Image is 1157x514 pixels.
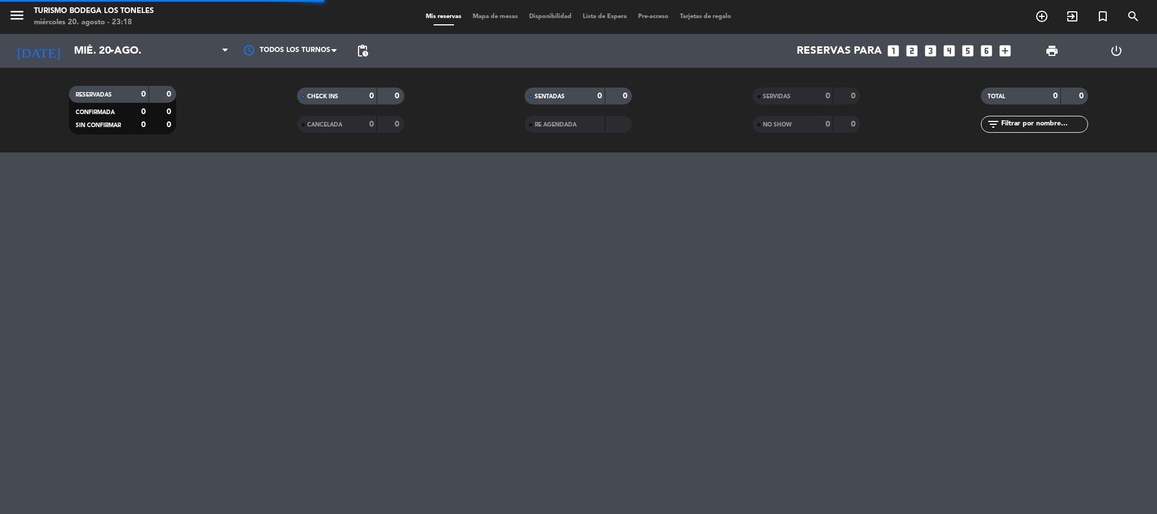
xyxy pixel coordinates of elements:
[167,108,173,116] strong: 0
[905,43,919,58] i: looks_two
[1127,10,1140,23] i: search
[141,108,146,116] strong: 0
[1110,44,1123,58] i: power_settings_new
[1096,10,1110,23] i: turned_in_not
[523,14,577,20] span: Disponibilidad
[76,92,112,98] span: RESERVADAS
[167,121,173,129] strong: 0
[960,43,975,58] i: looks_5
[988,94,1005,99] span: TOTAL
[942,43,957,58] i: looks_4
[797,45,882,57] span: Reservas para
[467,14,523,20] span: Mapa de mesas
[420,14,467,20] span: Mis reservas
[1079,92,1086,100] strong: 0
[395,120,401,128] strong: 0
[76,110,115,115] span: CONFIRMADA
[763,122,792,128] span: NO SHOW
[356,44,369,58] span: pending_actions
[597,92,602,100] strong: 0
[998,43,1012,58] i: add_box
[1000,118,1088,130] input: Filtrar por nombre...
[307,94,338,99] span: CHECK INS
[623,92,630,100] strong: 0
[369,120,374,128] strong: 0
[826,120,830,128] strong: 0
[886,43,901,58] i: looks_one
[1035,10,1049,23] i: add_circle_outline
[1045,44,1059,58] span: print
[763,94,791,99] span: SERVIDAS
[851,92,858,100] strong: 0
[826,92,830,100] strong: 0
[674,14,737,20] span: Tarjetas de regalo
[986,117,1000,131] i: filter_list
[1053,92,1058,100] strong: 0
[535,122,577,128] span: RE AGENDADA
[632,14,674,20] span: Pre-acceso
[577,14,632,20] span: Lista de Espera
[979,43,994,58] i: looks_6
[34,6,154,17] div: Turismo Bodega Los Toneles
[535,94,565,99] span: SENTADAS
[141,90,146,98] strong: 0
[923,43,938,58] i: looks_3
[1066,10,1079,23] i: exit_to_app
[141,121,146,129] strong: 0
[167,90,173,98] strong: 0
[307,122,342,128] span: CANCELADA
[34,17,154,28] div: miércoles 20. agosto - 23:18
[8,38,68,63] i: [DATE]
[105,44,119,58] i: arrow_drop_down
[8,7,25,28] button: menu
[1084,34,1149,68] div: LOG OUT
[395,92,401,100] strong: 0
[851,120,858,128] strong: 0
[76,123,121,128] span: SIN CONFIRMAR
[369,92,374,100] strong: 0
[8,7,25,24] i: menu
